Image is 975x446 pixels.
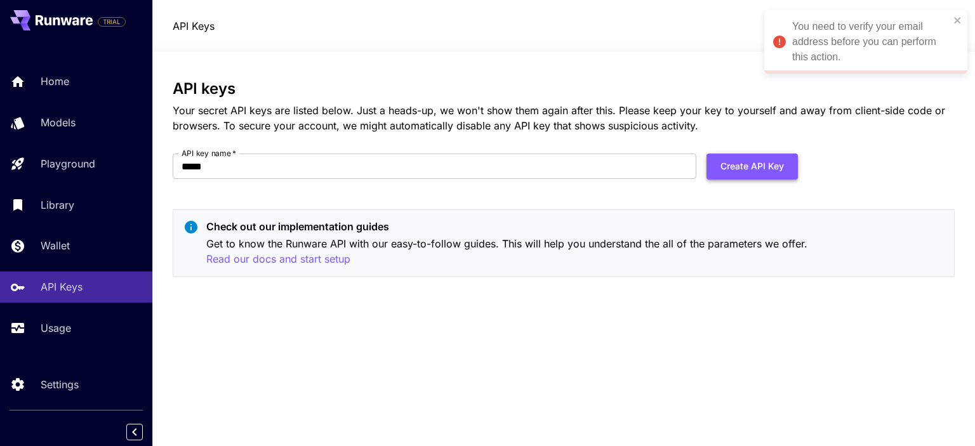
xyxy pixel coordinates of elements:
p: API Keys [41,279,83,294]
p: Your secret API keys are listed below. Just a heads-up, we won't show them again after this. Plea... [173,103,954,133]
p: Get to know the Runware API with our easy-to-follow guides. This will help you understand the all... [206,236,943,267]
p: Home [41,74,69,89]
a: API Keys [173,18,215,34]
label: API key name [182,148,236,159]
span: TRIAL [98,17,125,27]
p: Models [41,115,76,130]
p: Wallet [41,238,70,253]
p: Settings [41,377,79,392]
nav: breadcrumb [173,18,215,34]
h3: API keys [173,80,954,98]
p: Check out our implementation guides [206,219,943,234]
button: Create API Key [706,154,798,180]
p: Library [41,197,74,213]
button: Collapse sidebar [126,424,143,440]
p: Playground [41,156,95,171]
span: Add your payment card to enable full platform functionality. [98,14,126,29]
button: close [953,15,962,25]
button: Read our docs and start setup [206,251,350,267]
p: Usage [41,320,71,336]
div: Collapse sidebar [136,421,152,443]
div: You need to verify your email address before you can perform this action. [792,19,950,65]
